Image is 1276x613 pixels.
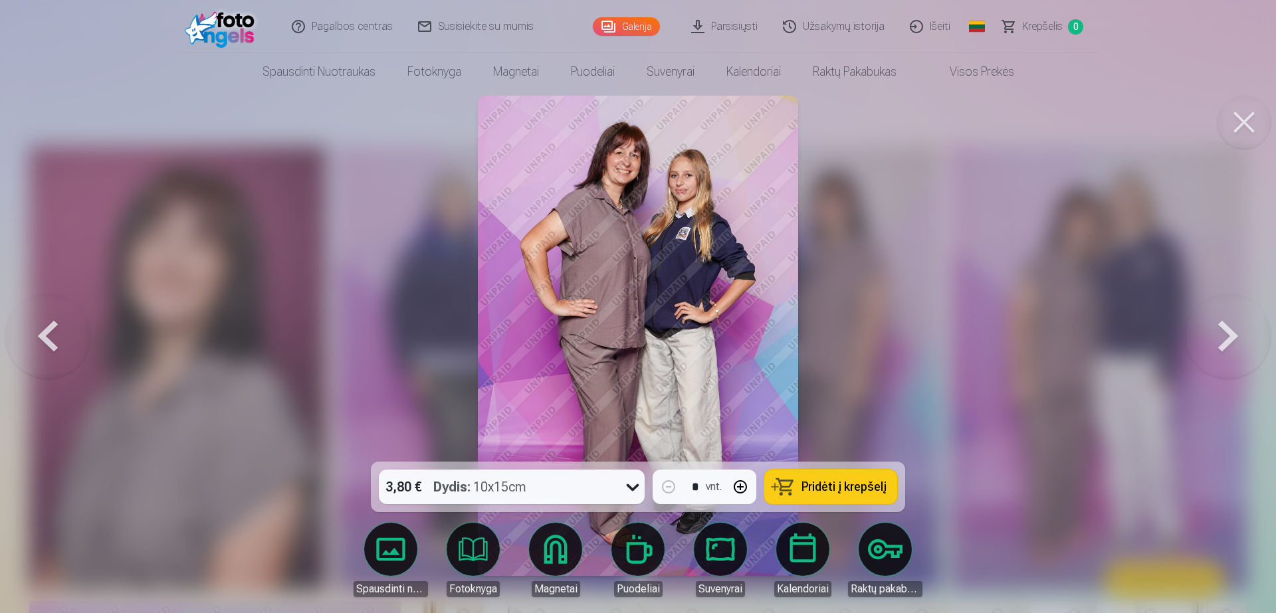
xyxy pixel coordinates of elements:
[532,581,580,597] div: Magnetai
[614,581,663,597] div: Puodeliai
[354,523,428,597] a: Spausdinti nuotraukas
[848,523,922,597] a: Raktų pakabukas
[683,523,758,597] a: Suvenyrai
[555,53,631,90] a: Puodeliai
[379,470,428,504] div: 3,80 €
[436,523,510,597] a: Fotoknyga
[696,581,745,597] div: Suvenyrai
[774,581,831,597] div: Kalendoriai
[433,470,526,504] div: 10x15cm
[797,53,912,90] a: Raktų pakabukas
[447,581,500,597] div: Fotoknyga
[706,479,722,495] div: vnt.
[766,523,840,597] a: Kalendoriai
[247,53,391,90] a: Spausdinti nuotraukas
[185,5,261,48] img: /fa2
[593,17,660,36] a: Galerija
[1068,19,1083,35] span: 0
[601,523,675,597] a: Puodeliai
[477,53,555,90] a: Magnetai
[710,53,797,90] a: Kalendoriai
[391,53,477,90] a: Fotoknyga
[433,478,471,496] strong: Dydis :
[1022,19,1063,35] span: Krepšelis
[354,581,428,597] div: Spausdinti nuotraukas
[764,470,897,504] button: Pridėti į krepšelį
[912,53,1030,90] a: Visos prekės
[801,481,887,493] span: Pridėti į krepšelį
[518,523,593,597] a: Magnetai
[631,53,710,90] a: Suvenyrai
[848,581,922,597] div: Raktų pakabukas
